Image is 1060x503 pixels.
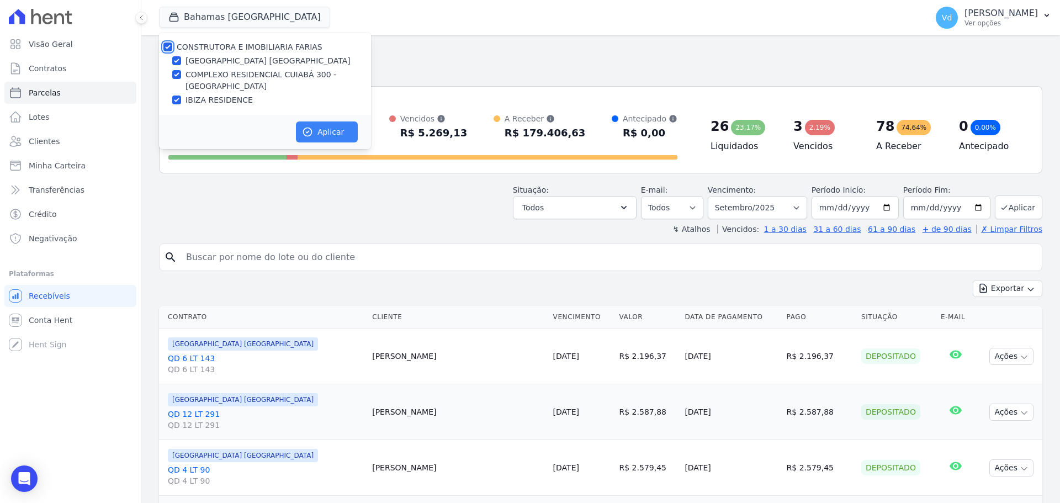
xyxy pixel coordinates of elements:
[876,118,894,135] div: 78
[680,306,782,329] th: Data de Pagamento
[177,43,322,51] label: CONSTRUTORA E IMOBILIARIA FARIAS
[522,201,544,214] span: Todos
[168,475,363,486] span: QD 4 LT 90
[936,306,976,329] th: E-mail
[868,225,915,234] a: 61 a 90 dias
[711,140,776,153] h4: Liquidados
[615,440,681,496] td: R$ 2.579,45
[400,124,467,142] div: R$ 5.269,13
[168,353,363,375] a: QD 6 LT 143QD 6 LT 143
[168,420,363,431] span: QD 12 LT 291
[989,404,1033,421] button: Ações
[29,184,84,195] span: Transferências
[296,121,358,142] button: Aplicar
[782,384,857,440] td: R$ 2.587,88
[812,186,866,194] label: Período Inicío:
[680,440,782,496] td: [DATE]
[615,384,681,440] td: R$ 2.587,88
[782,440,857,496] td: R$ 2.579,45
[159,7,330,28] button: Bahamas [GEOGRAPHIC_DATA]
[813,225,861,234] a: 31 a 60 dias
[927,2,1060,33] button: Vd [PERSON_NAME] Ver opções
[876,140,941,153] h4: A Receber
[964,19,1038,28] p: Ver opções
[4,33,136,55] a: Visão Geral
[861,404,920,420] div: Depositado
[9,267,132,280] div: Plataformas
[4,227,136,250] a: Negativação
[368,384,548,440] td: [PERSON_NAME]
[717,225,759,234] label: Vencidos:
[368,440,548,496] td: [PERSON_NAME]
[615,306,681,329] th: Valor
[976,225,1042,234] a: ✗ Limpar Filtros
[553,352,579,361] a: [DATE]
[897,120,931,135] div: 74,64%
[168,337,318,351] span: [GEOGRAPHIC_DATA] [GEOGRAPHIC_DATA]
[942,14,952,22] span: Vd
[623,113,677,124] div: Antecipado
[29,315,72,326] span: Conta Hent
[29,290,70,301] span: Recebíveis
[805,120,835,135] div: 2,19%
[505,113,586,124] div: A Receber
[959,118,968,135] div: 0
[513,196,637,219] button: Todos
[4,285,136,307] a: Recebíveis
[964,8,1038,19] p: [PERSON_NAME]
[623,124,677,142] div: R$ 0,00
[708,186,756,194] label: Vencimento:
[179,246,1037,268] input: Buscar por nome do lote ou do cliente
[11,465,38,492] div: Open Intercom Messenger
[861,460,920,475] div: Depositado
[4,130,136,152] a: Clientes
[995,195,1042,219] button: Aplicar
[168,449,318,462] span: [GEOGRAPHIC_DATA] [GEOGRAPHIC_DATA]
[857,306,936,329] th: Situação
[793,118,803,135] div: 3
[29,209,57,220] span: Crédito
[4,203,136,225] a: Crédito
[159,306,368,329] th: Contrato
[903,184,990,196] label: Período Fim:
[4,82,136,104] a: Parcelas
[168,364,363,375] span: QD 6 LT 143
[641,186,668,194] label: E-mail:
[29,112,50,123] span: Lotes
[989,459,1033,476] button: Ações
[731,120,765,135] div: 23,17%
[185,94,253,106] label: IBIZA RESIDENCE
[971,120,1000,135] div: 0,00%
[711,118,729,135] div: 26
[782,306,857,329] th: Pago
[185,55,351,67] label: [GEOGRAPHIC_DATA] [GEOGRAPHIC_DATA]
[4,155,136,177] a: Minha Carteira
[513,186,549,194] label: Situação:
[29,87,61,98] span: Parcelas
[29,136,60,147] span: Clientes
[400,113,467,124] div: Vencidos
[368,306,548,329] th: Cliente
[959,140,1024,153] h4: Antecipado
[973,280,1042,297] button: Exportar
[29,233,77,244] span: Negativação
[168,409,363,431] a: QD 12 LT 291QD 12 LT 291
[4,57,136,80] a: Contratos
[549,306,615,329] th: Vencimento
[923,225,972,234] a: + de 90 dias
[793,140,858,153] h4: Vencidos
[553,407,579,416] a: [DATE]
[29,63,66,74] span: Contratos
[680,384,782,440] td: [DATE]
[680,329,782,384] td: [DATE]
[615,329,681,384] td: R$ 2.196,37
[672,225,710,234] label: ↯ Atalhos
[368,329,548,384] td: [PERSON_NAME]
[185,69,371,92] label: COMPLEXO RESIDENCIAL CUIABÁ 300 - [GEOGRAPHIC_DATA]
[764,225,807,234] a: 1 a 30 dias
[4,179,136,201] a: Transferências
[168,393,318,406] span: [GEOGRAPHIC_DATA] [GEOGRAPHIC_DATA]
[861,348,920,364] div: Depositado
[4,309,136,331] a: Conta Hent
[159,44,1042,64] h2: Parcelas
